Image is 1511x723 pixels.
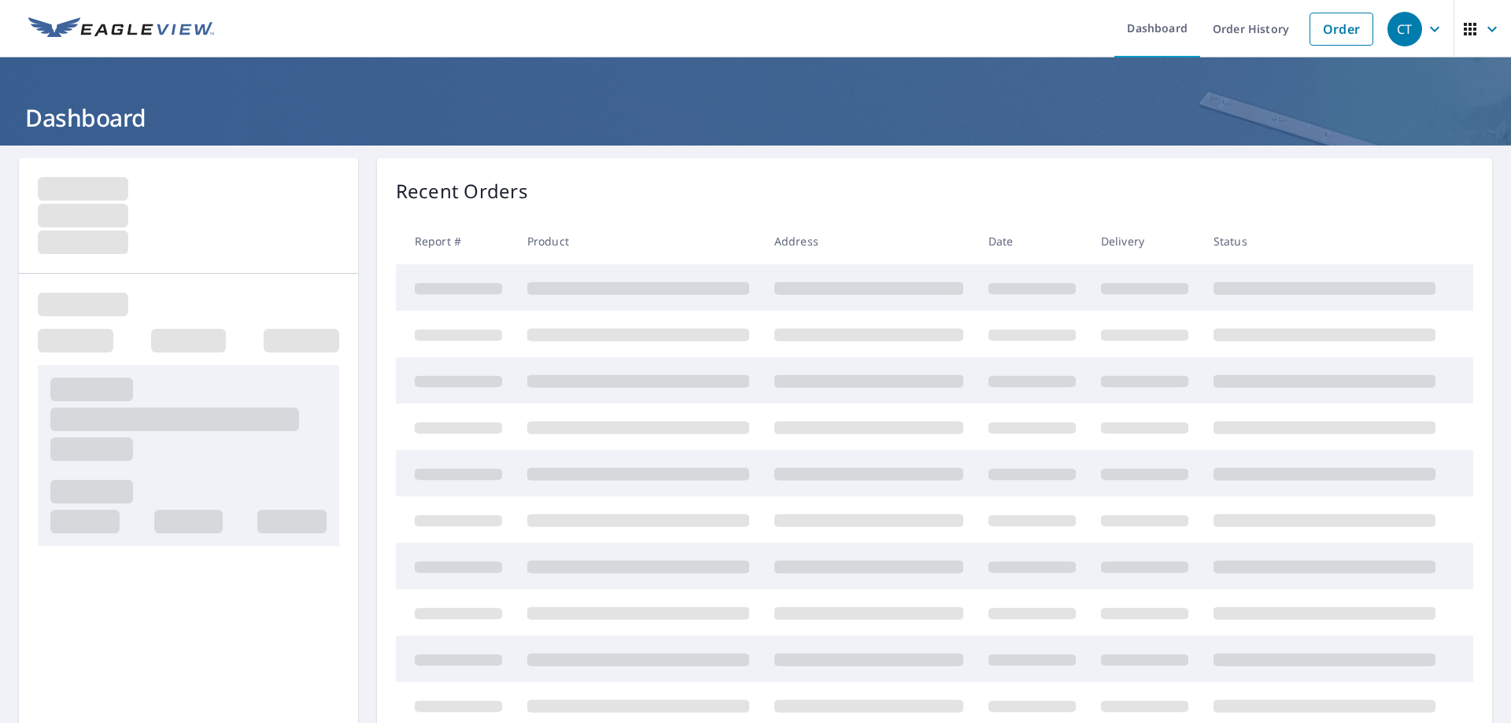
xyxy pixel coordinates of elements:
th: Delivery [1088,218,1201,264]
th: Report # [396,218,515,264]
th: Product [515,218,762,264]
img: EV Logo [28,17,214,41]
th: Date [976,218,1088,264]
a: Order [1310,13,1373,46]
p: Recent Orders [396,177,528,205]
div: CT [1387,12,1422,46]
h1: Dashboard [19,101,1492,134]
th: Status [1201,218,1448,264]
th: Address [762,218,976,264]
